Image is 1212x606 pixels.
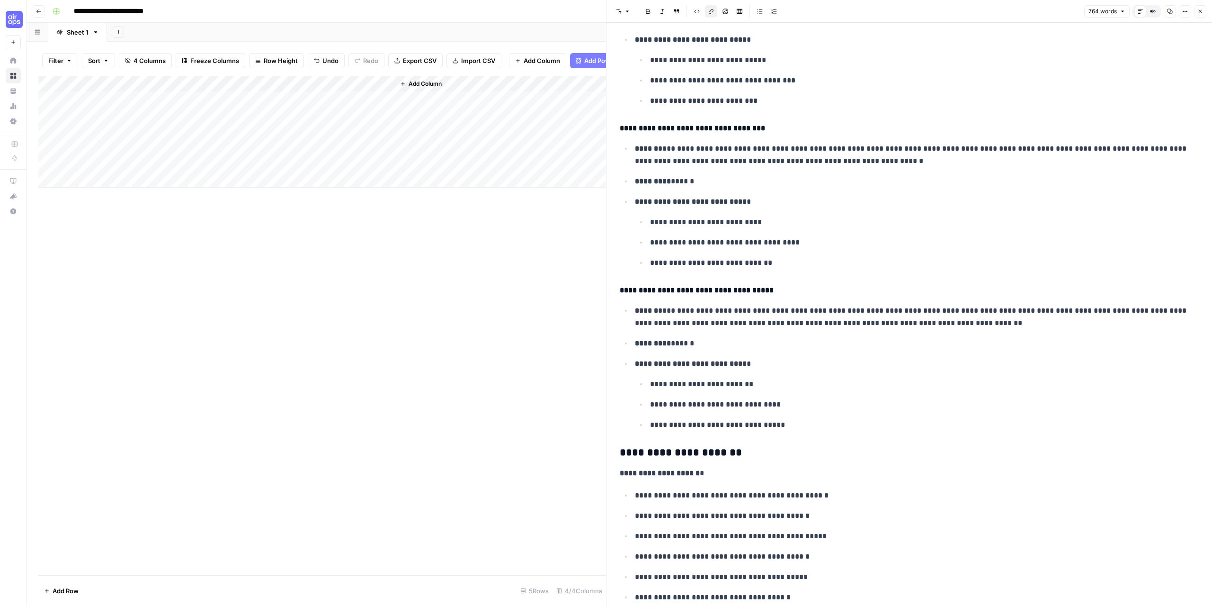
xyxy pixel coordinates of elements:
[553,583,606,598] div: 4/4 Columns
[82,53,115,68] button: Sort
[249,53,304,68] button: Row Height
[308,53,345,68] button: Undo
[446,53,501,68] button: Import CSV
[6,189,21,204] button: What's new?
[53,586,79,596] span: Add Row
[388,53,443,68] button: Export CSV
[509,53,566,68] button: Add Column
[363,56,378,65] span: Redo
[461,56,495,65] span: Import CSV
[190,56,239,65] span: Freeze Columns
[264,56,298,65] span: Row Height
[6,53,21,68] a: Home
[48,23,107,42] a: Sheet 1
[396,78,446,90] button: Add Column
[6,99,21,114] a: Usage
[524,56,560,65] span: Add Column
[1084,5,1130,18] button: 764 words
[6,173,21,189] a: AirOps Academy
[409,80,442,88] span: Add Column
[48,56,63,65] span: Filter
[42,53,78,68] button: Filter
[6,83,21,99] a: Your Data
[6,68,21,83] a: Browse
[176,53,245,68] button: Freeze Columns
[88,56,100,65] span: Sort
[6,11,23,28] img: Cohort 4 Logo
[570,53,642,68] button: Add Power Agent
[134,56,166,65] span: 4 Columns
[1088,7,1117,16] span: 764 words
[6,204,21,219] button: Help + Support
[6,8,21,31] button: Workspace: Cohort 4
[517,583,553,598] div: 5 Rows
[403,56,437,65] span: Export CSV
[348,53,384,68] button: Redo
[322,56,339,65] span: Undo
[6,114,21,129] a: Settings
[38,583,84,598] button: Add Row
[67,27,89,37] div: Sheet 1
[6,189,20,203] div: What's new?
[119,53,172,68] button: 4 Columns
[584,56,636,65] span: Add Power Agent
